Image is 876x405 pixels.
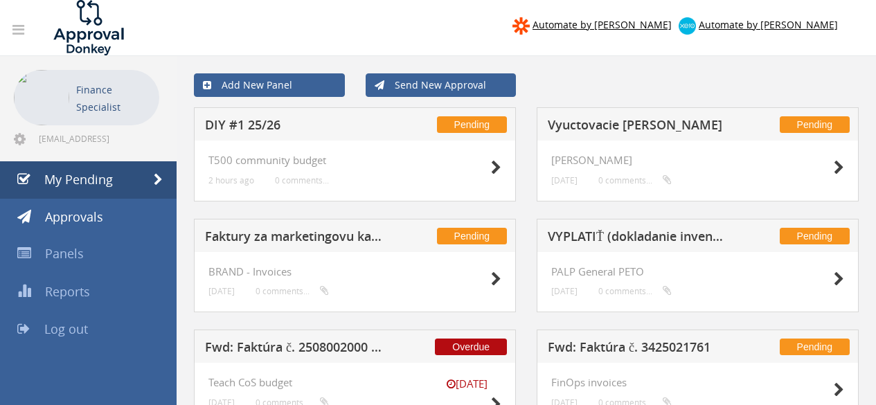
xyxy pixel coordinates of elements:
small: [DATE] [432,377,501,391]
h4: [PERSON_NAME] [551,154,844,166]
h5: Fwd: Faktúra č. 2508002000 | MultiSport [205,341,385,358]
small: 2 hours ago [208,175,254,186]
small: 0 comments... [598,286,672,296]
span: Pending [437,228,507,244]
h5: DIY #1 25/26 [205,118,385,136]
span: Log out [44,321,88,337]
small: 0 comments... [256,286,329,296]
a: Send New Approval [366,73,517,97]
span: Pending [780,339,850,355]
span: Pending [437,116,507,133]
span: Panels [45,245,84,262]
span: Pending [780,116,850,133]
span: Pending [780,228,850,244]
small: [DATE] [551,175,578,186]
span: Reports [45,283,90,300]
h5: Fwd: Faktúra č. 3425021761 [548,341,728,358]
small: 0 comments... [598,175,672,186]
small: [DATE] [551,286,578,296]
h4: BRAND - Invoices [208,266,501,278]
h4: PALP General PETO [551,266,844,278]
img: zapier-logomark.png [512,17,530,35]
span: My Pending [44,171,113,188]
span: [EMAIL_ADDRESS][DOMAIN_NAME] [39,133,157,144]
h4: Teach CoS budget [208,377,501,388]
h5: VYPLATIŤ (dokladanie inventúra) + vyplatené Súľov [548,230,728,247]
img: xero-logo.png [679,17,696,35]
h4: T500 community budget [208,154,501,166]
small: 0 comments... [275,175,329,186]
p: Finance Specialist [76,81,152,116]
span: Automate by [PERSON_NAME] [533,18,672,31]
small: [DATE] [208,286,235,296]
h5: Faktury za marketingovu kampan na evidenciu [205,230,385,247]
span: Approvals [45,208,103,225]
h5: Vyuctovacie [PERSON_NAME] [548,118,728,136]
span: Overdue [435,339,507,355]
h4: FinOps invoices [551,377,844,388]
a: Add New Panel [194,73,345,97]
span: Automate by [PERSON_NAME] [699,18,838,31]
